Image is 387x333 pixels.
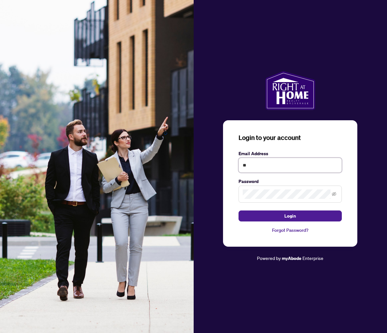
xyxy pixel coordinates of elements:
h3: Login to your account [239,133,342,142]
span: Login [284,211,296,221]
a: Forgot Password? [239,227,342,234]
span: Enterprise [302,255,323,261]
a: myAbode [282,255,301,262]
img: ma-logo [265,71,315,110]
span: Powered by [257,255,281,261]
label: Password [239,178,342,185]
button: Login [239,210,342,221]
span: eye-invisible [332,192,336,196]
label: Email Address [239,150,342,157]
